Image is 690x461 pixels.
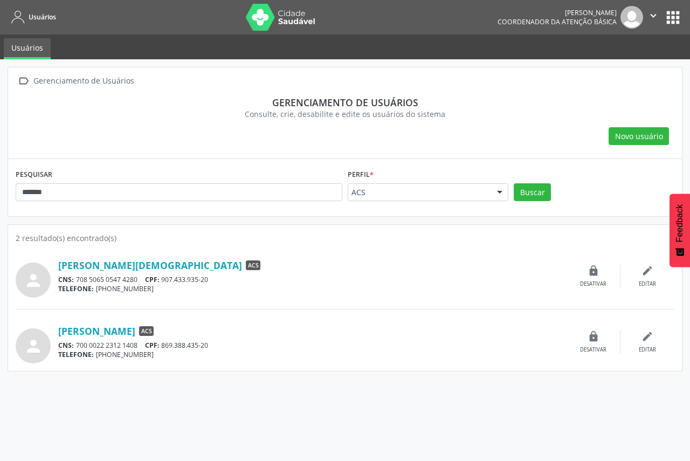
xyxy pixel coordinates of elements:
[31,73,136,89] div: Gerenciamento de Usuários
[29,12,56,22] span: Usuários
[664,8,682,27] button: apps
[58,284,94,293] span: TELEFONE:
[641,331,653,342] i: edit
[24,336,43,356] i: person
[16,167,52,183] label: PESQUISAR
[4,38,51,59] a: Usuários
[8,8,56,26] a: Usuários
[58,350,567,359] div: [PHONE_NUMBER]
[348,167,374,183] label: Perfil
[615,130,663,142] span: Novo usuário
[139,326,154,336] span: ACS
[351,187,486,198] span: ACS
[16,73,136,89] a:  Gerenciamento de Usuários
[246,260,260,270] span: ACS
[514,183,551,202] button: Buscar
[58,341,74,350] span: CNS:
[58,275,567,284] div: 708 5065 0547 4280 907.433.935-20
[498,8,617,17] div: [PERSON_NAME]
[16,73,31,89] i: 
[23,108,667,120] div: Consulte, crie, desabilite e edite os usuários do sistema
[643,6,664,29] button: 
[588,331,599,342] i: lock
[670,194,690,267] button: Feedback - Mostrar pesquisa
[23,97,667,108] div: Gerenciamento de usuários
[641,265,653,277] i: edit
[58,275,74,284] span: CNS:
[58,325,135,337] a: [PERSON_NAME]
[639,280,656,288] div: Editar
[609,127,669,146] button: Novo usuário
[675,204,685,242] span: Feedback
[58,284,567,293] div: [PHONE_NUMBER]
[145,275,160,284] span: CPF:
[580,280,606,288] div: Desativar
[145,341,160,350] span: CPF:
[498,17,617,26] span: Coordenador da Atenção Básica
[639,346,656,354] div: Editar
[16,232,674,244] div: 2 resultado(s) encontrado(s)
[24,271,43,290] i: person
[58,350,94,359] span: TELEFONE:
[58,259,242,271] a: [PERSON_NAME][DEMOGRAPHIC_DATA]
[58,341,567,350] div: 700 0022 2312 1408 869.388.435-20
[620,6,643,29] img: img
[647,10,659,22] i: 
[580,346,606,354] div: Desativar
[588,265,599,277] i: lock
